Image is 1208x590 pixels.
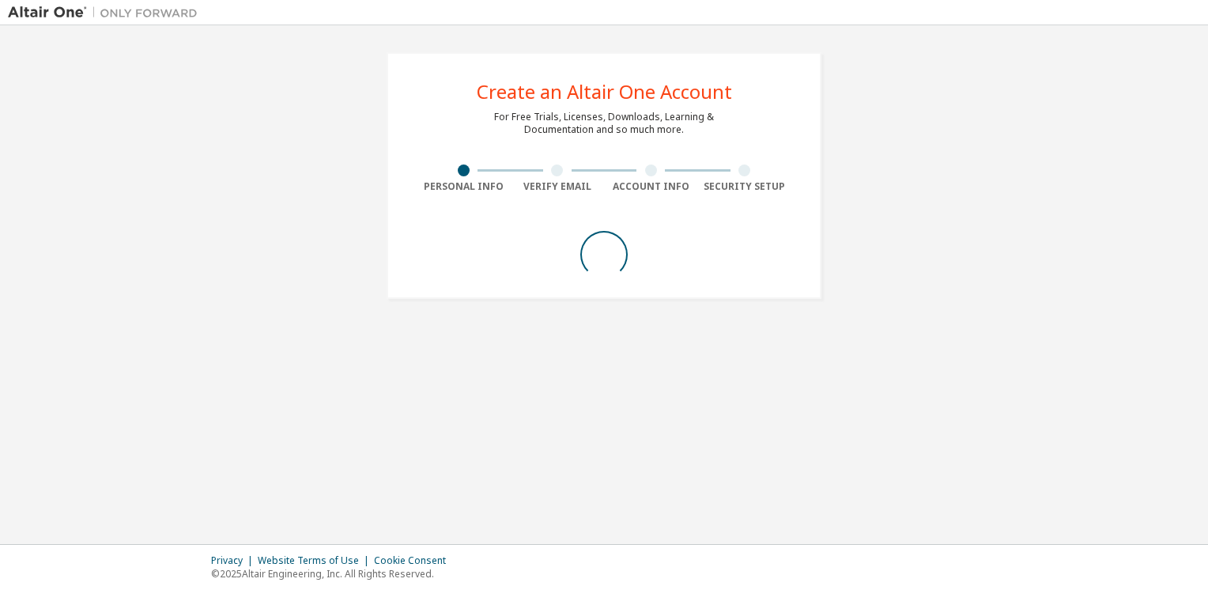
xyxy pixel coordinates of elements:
[511,180,605,193] div: Verify Email
[374,554,455,567] div: Cookie Consent
[604,180,698,193] div: Account Info
[698,180,792,193] div: Security Setup
[494,111,714,136] div: For Free Trials, Licenses, Downloads, Learning & Documentation and so much more.
[417,180,511,193] div: Personal Info
[8,5,206,21] img: Altair One
[258,554,374,567] div: Website Terms of Use
[477,82,732,101] div: Create an Altair One Account
[211,567,455,581] p: © 2025 Altair Engineering, Inc. All Rights Reserved.
[211,554,258,567] div: Privacy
